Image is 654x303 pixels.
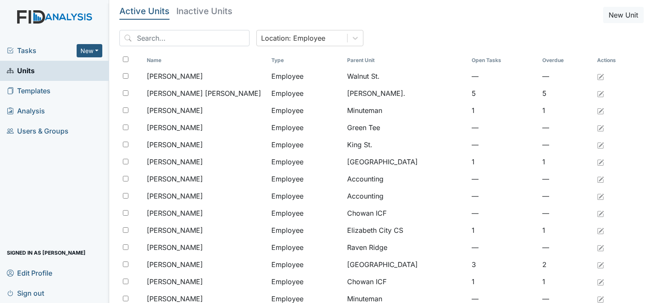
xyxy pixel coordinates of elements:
td: Employee [268,68,344,85]
td: — [539,205,594,222]
td: 1 [468,222,539,239]
td: Employee [268,239,344,256]
div: Location: Employee [261,33,325,43]
td: [GEOGRAPHIC_DATA] [344,256,468,273]
a: Edit [597,140,604,150]
td: Employee [268,170,344,187]
td: 1 [539,102,594,119]
td: Chowan ICF [344,205,468,222]
a: Edit [597,174,604,184]
span: Templates [7,84,51,98]
td: Employee [268,153,344,170]
td: — [468,136,539,153]
span: [PERSON_NAME] [147,191,203,201]
td: Employee [268,119,344,136]
td: — [468,119,539,136]
th: Actions [594,53,636,68]
td: — [468,170,539,187]
td: 1 [539,222,594,239]
th: Toggle SortBy [344,53,468,68]
td: 2 [539,256,594,273]
a: Edit [597,259,604,270]
td: Accounting [344,170,468,187]
td: — [539,119,594,136]
a: Edit [597,88,604,98]
span: [PERSON_NAME] [147,242,203,253]
td: [PERSON_NAME]. [344,85,468,102]
td: Raven Ridge [344,239,468,256]
td: Green Tee [344,119,468,136]
td: 1 [468,153,539,170]
span: [PERSON_NAME] [147,225,203,235]
a: Edit [597,225,604,235]
a: Edit [597,191,604,201]
td: — [539,136,594,153]
a: Tasks [7,45,77,56]
td: Employee [268,256,344,273]
td: 1 [539,153,594,170]
td: 1 [539,273,594,290]
td: 1 [468,273,539,290]
td: 3 [468,256,539,273]
th: Toggle SortBy [468,53,539,68]
td: Minuteman [344,102,468,119]
span: [PERSON_NAME] [147,174,203,184]
a: Edit [597,276,604,287]
td: Employee [268,273,344,290]
span: [PERSON_NAME] [147,71,203,81]
td: Employee [268,205,344,222]
span: Analysis [7,104,45,118]
span: Signed in as [PERSON_NAME] [7,246,86,259]
span: Units [7,64,35,77]
th: Toggle SortBy [539,53,594,68]
td: Employee [268,136,344,153]
td: Walnut St. [344,68,468,85]
th: Toggle SortBy [268,53,344,68]
a: Edit [597,71,604,81]
span: [PERSON_NAME] [147,122,203,133]
h5: Inactive Units [176,7,232,15]
span: [PERSON_NAME] [PERSON_NAME] [147,88,261,98]
td: — [468,239,539,256]
td: Elizabeth City CS [344,222,468,239]
td: — [539,187,594,205]
td: — [468,205,539,222]
td: — [468,187,539,205]
a: Edit [597,122,604,133]
td: 1 [468,102,539,119]
span: [PERSON_NAME] [147,208,203,218]
span: Edit Profile [7,266,52,279]
td: [GEOGRAPHIC_DATA] [344,153,468,170]
button: New Unit [603,7,644,23]
th: Toggle SortBy [143,53,268,68]
button: New [77,44,102,57]
input: Search... [119,30,250,46]
td: Employee [268,187,344,205]
span: [PERSON_NAME] [147,140,203,150]
a: Edit [597,208,604,218]
td: Employee [268,102,344,119]
td: 5 [539,85,594,102]
td: Accounting [344,187,468,205]
td: — [539,68,594,85]
td: Chowan ICF [344,273,468,290]
span: [PERSON_NAME] [147,259,203,270]
input: Toggle All Rows Selected [123,56,128,62]
td: — [539,170,594,187]
td: Employee [268,222,344,239]
span: Users & Groups [7,125,68,138]
td: 5 [468,85,539,102]
span: [PERSON_NAME] [147,276,203,287]
td: King St. [344,136,468,153]
h5: Active Units [119,7,169,15]
td: — [468,68,539,85]
span: Sign out [7,286,44,300]
a: Edit [597,157,604,167]
span: [PERSON_NAME] [147,105,203,116]
span: [PERSON_NAME] [147,157,203,167]
a: Edit [597,105,604,116]
td: — [539,239,594,256]
a: Edit [597,242,604,253]
td: Employee [268,85,344,102]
